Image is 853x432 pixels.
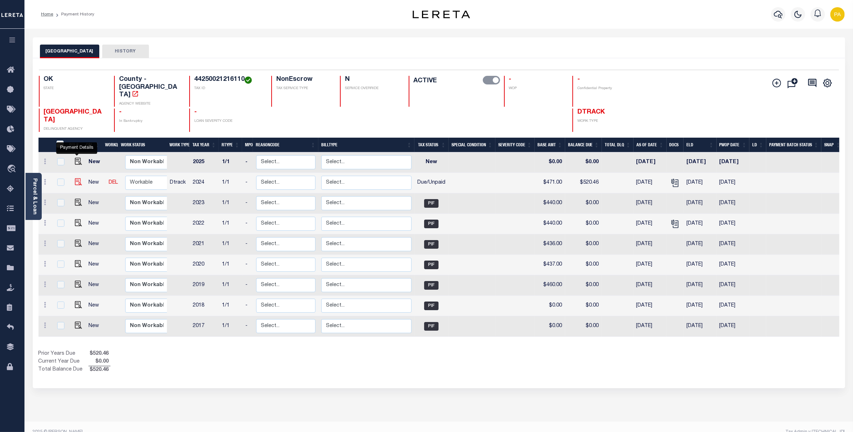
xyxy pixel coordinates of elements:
[41,12,53,17] a: Home
[565,138,602,152] th: Balance Due: activate to sort column ascending
[684,152,716,173] td: [DATE]
[242,255,253,275] td: -
[424,281,439,290] span: PIF
[565,255,602,275] td: $0.00
[190,275,219,296] td: 2019
[684,275,716,296] td: [DATE]
[119,119,181,124] p: In Bankruptcy
[276,86,331,91] p: TAX SERVICE TYPE
[667,138,684,152] th: Docs
[634,296,667,316] td: [DATE]
[86,255,106,275] td: New
[86,316,106,337] td: New
[565,214,602,234] td: $0.00
[242,275,253,296] td: -
[219,296,242,316] td: 1/1
[194,76,263,84] h4: 44250021216110
[717,152,750,173] td: [DATE]
[684,296,716,316] td: [DATE]
[684,173,716,193] td: [DATE]
[424,240,439,249] span: PIF
[242,138,253,152] th: MPO
[414,76,437,86] label: ACTIVE
[194,119,263,124] p: LOAN SEVERITY CODE
[119,101,181,107] p: AGENCY WEBSITE
[565,193,602,214] td: $0.00
[684,214,716,234] td: [DATE]
[717,316,750,337] td: [DATE]
[89,366,110,374] span: $520.46
[219,193,242,214] td: 1/1
[565,275,602,296] td: $0.00
[634,275,667,296] td: [DATE]
[535,173,565,193] td: $471.00
[495,138,535,152] th: Severity Code: activate to sort column ascending
[38,358,89,366] td: Current Year Due
[7,165,18,174] i: travel_explore
[318,138,414,152] th: BillType: activate to sort column ascending
[577,76,580,83] span: -
[577,86,639,91] p: Confidential Property
[509,76,512,83] span: -
[424,199,439,208] span: PIF
[32,178,37,215] a: Parcel & Loan
[190,138,219,152] th: Tax Year: activate to sort column ascending
[219,255,242,275] td: 1/1
[535,296,565,316] td: $0.00
[190,193,219,214] td: 2023
[219,173,242,193] td: 1/1
[424,302,439,310] span: PIF
[535,316,565,337] td: $0.00
[634,138,667,152] th: As of Date: activate to sort column ascending
[413,10,470,18] img: logo-dark.svg
[86,275,106,296] td: New
[242,234,253,255] td: -
[449,138,495,152] th: Special Condition: activate to sort column ascending
[86,152,106,173] td: New
[414,152,449,173] td: New
[424,261,439,269] span: PIF
[717,275,750,296] td: [DATE]
[219,152,242,173] td: 1/1
[44,127,105,132] p: DELINQUENT AGENCY
[684,193,716,214] td: [DATE]
[86,193,106,214] td: New
[684,234,716,255] td: [DATE]
[194,109,197,115] span: -
[565,152,602,173] td: $0.00
[535,152,565,173] td: $0.00
[86,173,106,193] td: New
[86,296,106,316] td: New
[52,138,67,152] th: &nbsp;
[509,86,564,91] p: WOP
[219,234,242,255] td: 1/1
[830,7,845,22] img: svg+xml;base64,PHN2ZyB4bWxucz0iaHR0cDovL3d3dy53My5vcmcvMjAwMC9zdmciIHBvaW50ZXItZXZlbnRzPSJub25lIi...
[242,296,253,316] td: -
[242,214,253,234] td: -
[821,138,843,152] th: SNAP: activate to sort column ascending
[86,234,106,255] td: New
[634,214,667,234] td: [DATE]
[219,214,242,234] td: 1/1
[535,255,565,275] td: $437.00
[634,316,667,337] td: [DATE]
[190,152,219,173] td: 2025
[53,11,94,18] li: Payment History
[89,350,110,358] span: $520.46
[83,138,102,152] th: CAL: activate to sort column ascending
[109,180,118,185] a: DEL
[717,255,750,275] td: [DATE]
[717,234,750,255] td: [DATE]
[717,173,750,193] td: [DATE]
[577,119,639,124] p: WORK TYPE
[118,138,167,152] th: Work Status
[577,109,605,115] span: DTRACK
[345,76,400,84] h4: N
[38,138,52,152] th: &nbsp;&nbsp;&nbsp;&nbsp;&nbsp;&nbsp;&nbsp;&nbsp;&nbsp;&nbsp;
[565,173,602,193] td: $520.46
[167,138,190,152] th: Work Type
[535,275,565,296] td: $460.00
[102,45,149,58] button: HISTORY
[424,220,439,228] span: PIF
[190,234,219,255] td: 2021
